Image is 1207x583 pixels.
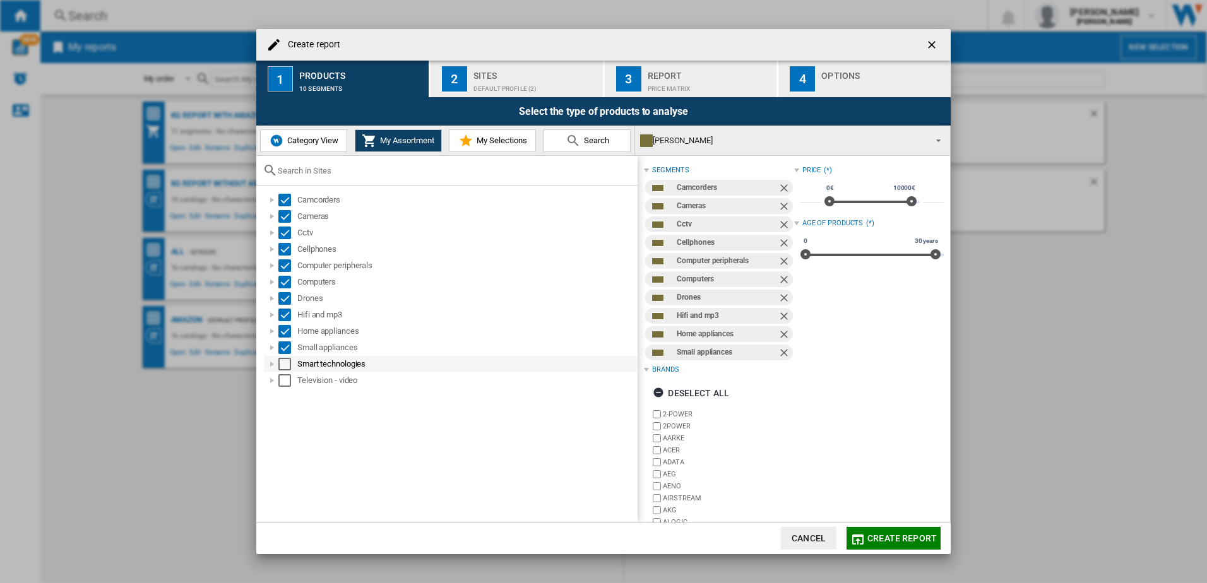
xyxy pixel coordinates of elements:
button: 2 Sites Default profile (2) [431,61,604,97]
span: Search [581,136,609,145]
input: brand.name [653,470,661,478]
div: 3 [616,66,641,91]
ng-md-icon: Remove [778,218,793,233]
div: Camcorders [297,194,636,206]
div: Cellphones [677,235,777,250]
input: Search in Sites [278,166,631,175]
md-checkbox: Select [278,276,297,288]
div: Computer peripherals [677,253,777,269]
span: Category View [284,136,338,145]
ng-md-icon: Remove [778,200,793,215]
ng-md-icon: Remove [778,310,793,325]
ng-md-icon: Remove [778,273,793,288]
span: My Assortment [377,136,434,145]
div: Computer peripherals [297,259,636,272]
div: Computers [677,271,777,287]
h4: Create report [282,38,340,51]
button: Cancel [781,527,836,550]
label: AEG [663,469,794,479]
ng-md-icon: getI18NText('BUTTONS.CLOSE_DIALOG') [925,38,941,54]
input: brand.name [653,506,661,514]
div: 1 [268,66,293,91]
div: Price [802,165,821,175]
div: Brands [652,365,679,375]
div: Small appliances [677,344,777,360]
label: 2-POWER [663,409,794,419]
md-checkbox: Select [278,309,297,321]
div: Cameras [677,198,777,214]
div: Hifi and mp3 [677,308,777,324]
div: segments [652,165,689,175]
div: Sites [473,66,598,79]
label: 2POWER [663,421,794,431]
div: Products [299,66,424,79]
md-checkbox: Select [278,325,297,338]
div: Home appliances [677,326,777,342]
input: brand.name [653,518,661,526]
md-checkbox: Select [278,227,297,239]
div: Report [648,66,772,79]
div: Age of products [802,218,864,228]
div: Drones [297,292,636,305]
button: My Selections [449,129,536,152]
input: brand.name [653,446,661,454]
input: brand.name [653,494,661,502]
button: 4 Options [778,61,951,97]
span: 0€ [824,183,836,193]
ng-md-icon: Remove [778,346,793,362]
div: 10 segments [299,79,424,92]
label: ADATA [663,457,794,467]
label: AIRSTREAM [663,493,794,503]
button: Category View [260,129,347,152]
md-checkbox: Select [278,374,297,387]
input: brand.name [653,458,661,466]
div: Hifi and mp3 [297,309,636,321]
img: wiser-icon-blue.png [269,133,284,148]
button: 3 Report Price Matrix [605,61,778,97]
div: Cctv [297,227,636,239]
div: 2 [442,66,467,91]
span: 30 years [913,236,940,246]
label: AKG [663,505,794,515]
div: Camcorders [677,180,777,196]
input: brand.name [653,422,661,430]
div: Cameras [297,210,636,223]
button: getI18NText('BUTTONS.CLOSE_DIALOG') [920,32,946,57]
md-checkbox: Select [278,292,297,305]
button: Deselect all [649,382,733,404]
md-checkbox: Select [278,194,297,206]
input: brand.name [653,434,661,442]
md-checkbox: Select [278,341,297,354]
span: 0 [802,236,809,246]
label: AENO [663,481,794,491]
span: Create report [867,533,937,543]
input: brand.name [653,482,661,490]
div: Cctv [677,216,777,232]
button: Search [544,129,631,152]
div: Computers [297,276,636,288]
label: ALOGIC [663,517,794,527]
span: My Selections [473,136,527,145]
div: Drones [677,290,777,305]
div: Television - video [297,374,636,387]
div: Deselect all [653,382,729,404]
div: Home appliances [297,325,636,338]
label: AARKE [663,433,794,443]
button: 1 Products 10 segments [256,61,430,97]
ng-md-icon: Remove [778,237,793,252]
ng-md-icon: Remove [778,255,793,270]
md-checkbox: Select [278,358,297,370]
input: brand.name [653,410,661,418]
label: ACER [663,445,794,455]
md-checkbox: Select [278,259,297,272]
div: Default profile (2) [473,79,598,92]
span: 10000€ [891,183,917,193]
div: Cellphones [297,243,636,256]
md-checkbox: Select [278,243,297,256]
button: My Assortment [355,129,442,152]
div: Price Matrix [648,79,772,92]
div: [PERSON_NAME] [640,132,925,150]
div: 4 [790,66,815,91]
md-checkbox: Select [278,210,297,223]
ng-md-icon: Remove [778,291,793,307]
